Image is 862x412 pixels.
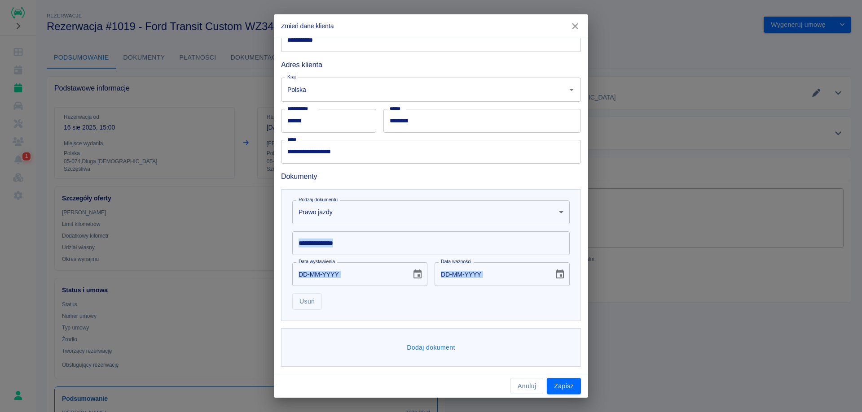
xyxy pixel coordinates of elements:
input: DD-MM-YYYY [435,262,547,286]
h2: Zmień dane klienta [274,14,588,38]
button: Usuń [292,293,322,310]
div: Prawo jazdy [292,200,570,224]
button: Choose date [551,265,569,283]
label: Data ważności [441,258,471,265]
h6: Dokumenty [281,171,581,182]
button: Choose date [409,265,427,283]
h6: Adres klienta [281,59,581,70]
label: Rodzaj dokumentu [299,196,338,203]
button: Otwórz [565,83,578,96]
button: Zapisz [547,378,581,395]
button: Dodaj dokument [403,339,459,356]
label: Data wystawienia [299,258,335,265]
button: Anuluj [510,378,543,395]
input: DD-MM-YYYY [292,262,405,286]
label: Kraj [287,74,296,80]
